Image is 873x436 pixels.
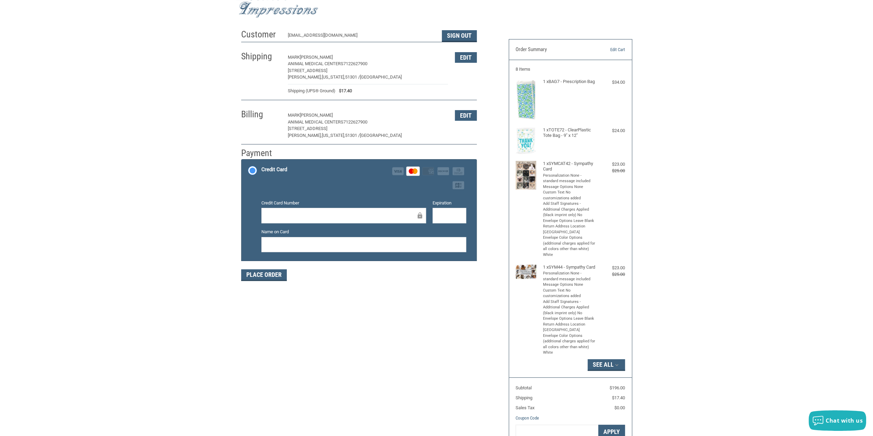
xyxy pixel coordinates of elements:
[288,74,322,80] span: [PERSON_NAME],
[590,46,625,53] a: Edit Cart
[598,161,625,168] div: $23.00
[288,119,343,125] span: Animal Medical Centers
[598,79,625,86] div: $34.00
[588,359,625,371] button: See All
[322,133,345,138] span: [US_STATE],
[343,61,367,66] span: 7122627900
[543,316,596,322] li: Envelope Options Leave Blank
[826,417,863,424] span: Chat with us
[543,288,596,299] li: Custom Text No customizations added
[343,119,367,125] span: 7122627900
[241,269,287,281] button: Place Order
[516,415,539,421] a: Coupon Code
[598,271,625,278] div: $25.00
[516,395,532,400] span: Shipping
[543,190,596,201] li: Custom Text No customizations added
[516,67,625,72] h3: 8 Items
[300,113,333,118] span: [PERSON_NAME]
[288,55,300,60] span: Mark
[543,173,596,184] li: Personalization None - standard message included
[455,52,477,63] button: Edit
[543,201,596,218] li: Add Staff Signatures - Additional Charges Applied (black imprint only) No
[543,224,596,235] li: Return Address Location [GEOGRAPHIC_DATA]
[614,405,625,410] span: $0.00
[288,87,335,94] span: Shipping (UPS® Ground)
[288,126,327,131] span: [STREET_ADDRESS]
[516,46,590,53] h3: Order Summary
[261,164,287,175] div: Credit Card
[455,110,477,121] button: Edit
[288,113,300,118] span: Mark
[598,167,625,174] div: $25.00
[543,322,596,333] li: Return Address Location [GEOGRAPHIC_DATA]
[610,385,625,390] span: $196.00
[261,228,466,235] label: Name on Card
[360,133,402,138] span: [GEOGRAPHIC_DATA]
[543,127,596,139] h4: 1 x TOTE72 - ClearPlastic Tote Bag - 9" x 12"
[516,405,534,410] span: Sales Tax
[543,333,596,356] li: Envelope Color Options (additional charges applied for all colors other than white) White
[543,161,596,172] h4: 1 x SYMCAT42 - Sympathy Card
[433,200,466,207] label: Expiration
[360,74,402,80] span: [GEOGRAPHIC_DATA]
[288,68,327,73] span: [STREET_ADDRESS]
[543,235,596,258] li: Envelope Color Options (additional charges applied for all colors other than white) White
[345,133,360,138] span: 51301 /
[543,264,596,270] h4: 1 x SYM44 - Sympathy Card
[288,32,435,42] div: [EMAIL_ADDRESS][DOMAIN_NAME]
[288,61,343,66] span: Animal Medical Centers
[543,282,596,288] li: Message Options None
[322,74,345,80] span: [US_STATE],
[288,133,322,138] span: [PERSON_NAME],
[241,109,281,120] h2: Billing
[598,127,625,134] div: $24.00
[543,299,596,316] li: Add Staff Signatures - Additional Charges Applied (black imprint only) No
[442,30,477,42] button: Sign Out
[543,218,596,224] li: Envelope Options Leave Blank
[612,395,625,400] span: $17.40
[543,184,596,190] li: Message Options None
[598,264,625,271] div: $23.00
[345,74,360,80] span: 51301 /
[543,271,596,282] li: Personalization None - standard message included
[809,410,866,431] button: Chat with us
[241,51,281,62] h2: Shipping
[261,200,426,207] label: Credit Card Number
[241,148,281,159] h2: Payment
[241,29,281,40] h2: Customer
[300,55,333,60] span: [PERSON_NAME]
[335,87,352,94] span: $17.40
[543,79,596,84] h4: 1 x BAG7 - Prescription Bag
[516,385,532,390] span: Subtotal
